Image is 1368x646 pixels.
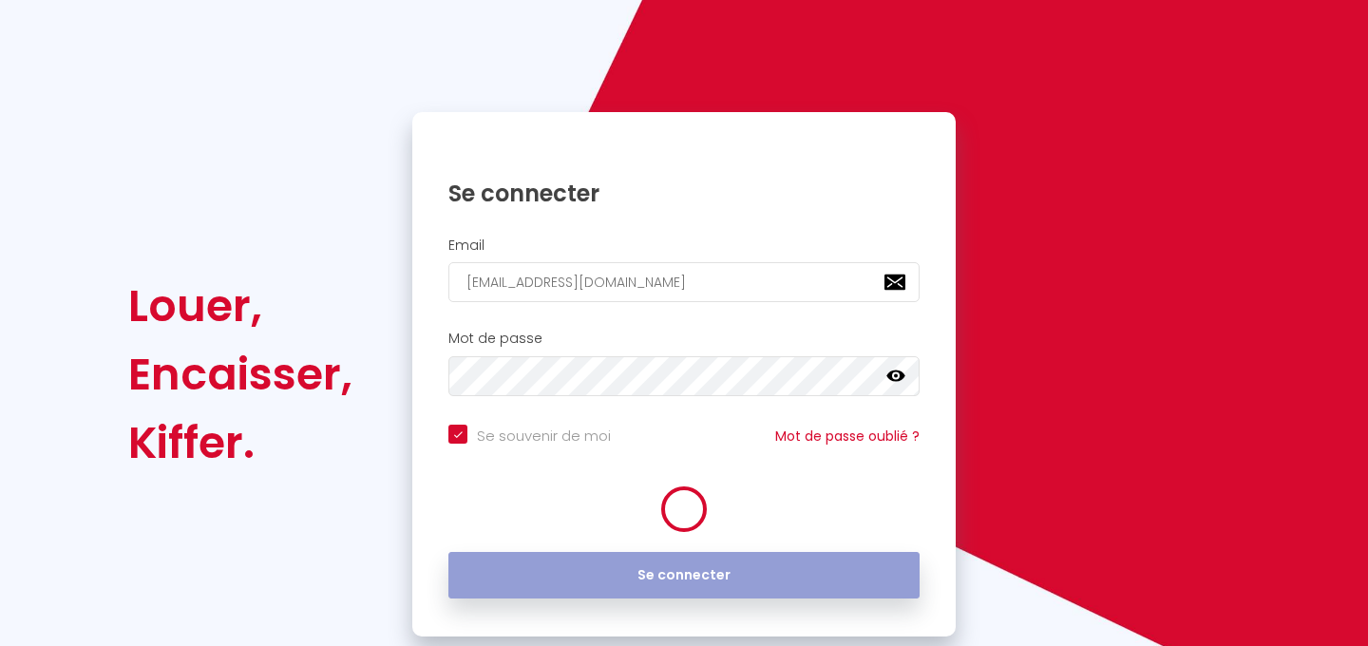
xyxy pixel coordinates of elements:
input: Ton Email [448,262,920,302]
button: Ouvrir le widget de chat LiveChat [15,8,72,65]
h2: Email [448,237,920,254]
a: Mot de passe oublié ? [775,427,920,446]
button: Se connecter [448,552,920,599]
h2: Mot de passe [448,331,920,347]
div: Encaisser, [128,340,352,408]
div: Kiffer. [128,408,352,477]
div: Louer, [128,272,352,340]
h1: Se connecter [448,179,920,208]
